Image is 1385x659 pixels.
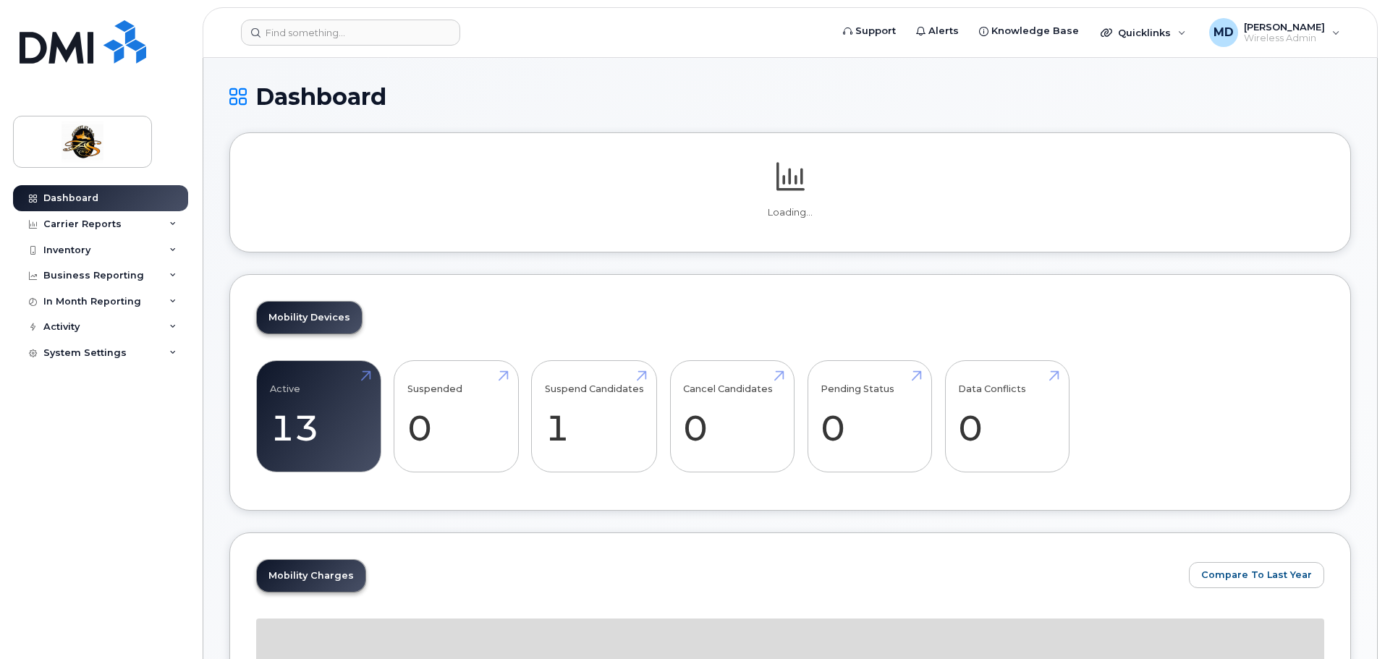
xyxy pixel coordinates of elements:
a: Pending Status 0 [821,369,918,464]
span: Compare To Last Year [1201,568,1312,582]
a: Mobility Devices [257,302,362,333]
h1: Dashboard [229,84,1351,109]
a: Active 13 [270,369,368,464]
a: Suspended 0 [407,369,505,464]
p: Loading... [256,206,1324,219]
a: Data Conflicts 0 [958,369,1056,464]
a: Cancel Candidates 0 [683,369,781,464]
a: Suspend Candidates 1 [545,369,644,464]
a: Mobility Charges [257,560,365,592]
button: Compare To Last Year [1189,562,1324,588]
